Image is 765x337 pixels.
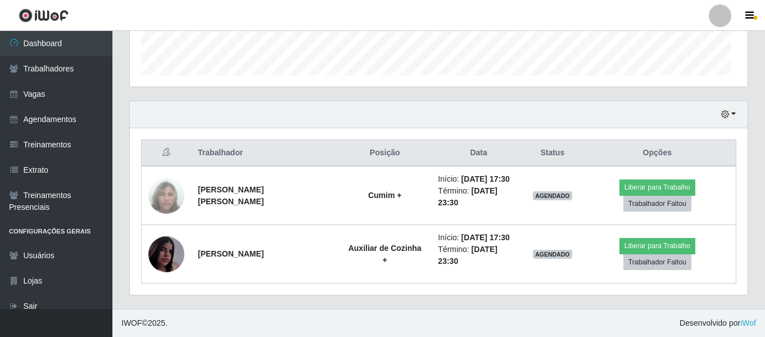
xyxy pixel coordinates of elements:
button: Trabalhador Faltou [623,196,691,212]
span: Desenvolvido por [680,317,756,329]
th: Data [431,140,526,167]
span: © 2025 . [121,317,168,329]
strong: [PERSON_NAME] [PERSON_NAME] [198,185,264,206]
time: [DATE] 17:30 [461,233,510,242]
img: CoreUI Logo [19,8,69,23]
img: 1650489508767.jpeg [148,164,184,228]
button: Liberar para Trabalho [619,179,695,195]
th: Posição [338,140,431,167]
time: [DATE] 17:30 [461,174,510,183]
th: Opções [579,140,736,167]
li: Término: [438,185,519,209]
th: Trabalhador [191,140,338,167]
strong: Cumim + [368,191,402,200]
li: Término: [438,244,519,267]
li: Início: [438,173,519,185]
a: iWof [740,318,756,327]
button: Trabalhador Faltou [623,254,691,270]
img: 1746570800358.jpeg [148,222,184,286]
th: Status [526,140,579,167]
button: Liberar para Trabalho [619,238,695,254]
span: AGENDADO [533,191,572,200]
span: IWOF [121,318,142,327]
strong: Auxiliar de Cozinha + [348,244,422,264]
li: Início: [438,232,519,244]
strong: [PERSON_NAME] [198,249,264,258]
span: AGENDADO [533,250,572,259]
